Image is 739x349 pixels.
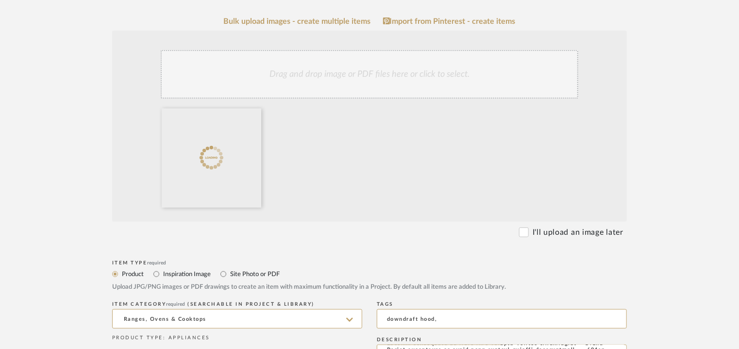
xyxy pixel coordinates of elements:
span: : APPLIANCES [163,335,210,340]
mat-radio-group: Select item type [112,268,627,280]
input: Type a category to search and select [112,309,362,329]
a: Bulk upload images - create multiple items [224,17,371,26]
label: I'll upload an image later [533,227,623,238]
span: required [167,302,185,307]
label: Inspiration Image [162,269,211,279]
div: Description [377,337,627,343]
span: required [148,261,167,265]
div: Upload JPG/PNG images or PDF drawings to create an item with maximum functionality in a Project. ... [112,282,627,292]
label: Product [121,269,144,279]
input: Enter Keywords, Separated by Commas [377,309,627,329]
div: Tags [377,301,627,307]
div: ITEM CATEGORY [112,301,362,307]
label: Site Photo or PDF [229,269,280,279]
div: Item Type [112,260,627,266]
span: (Searchable in Project & Library) [188,302,315,307]
div: PRODUCT TYPE [112,334,362,342]
a: Import from Pinterest - create items [383,17,516,26]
